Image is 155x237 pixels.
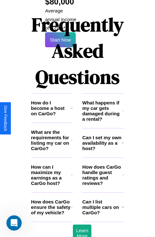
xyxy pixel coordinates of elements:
h3: How does CarGo ensure the safety of my vehicle? [31,199,71,215]
h3: What happens if my car gets damaged during a rental? [82,100,122,122]
h3: How does CarGo handle guest ratings and reviews? [82,164,122,186]
h3: What are the requirements for listing my car on CarGo? [31,129,71,151]
div: Give Feedback [3,105,8,131]
h3: Can I list multiple cars on CarGo? [82,199,121,215]
iframe: Intercom live chat [6,215,22,231]
h1: Frequently Asked Questions [31,8,124,93]
p: Average annual income of 9 cars* [45,6,77,32]
h3: How do I become a host on CarGo? [31,100,70,116]
h3: How can I maximize my earnings as a CarGo host? [31,164,71,186]
button: Start Now [45,32,76,47]
h3: Can I set my own availability as a host? [82,135,122,151]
